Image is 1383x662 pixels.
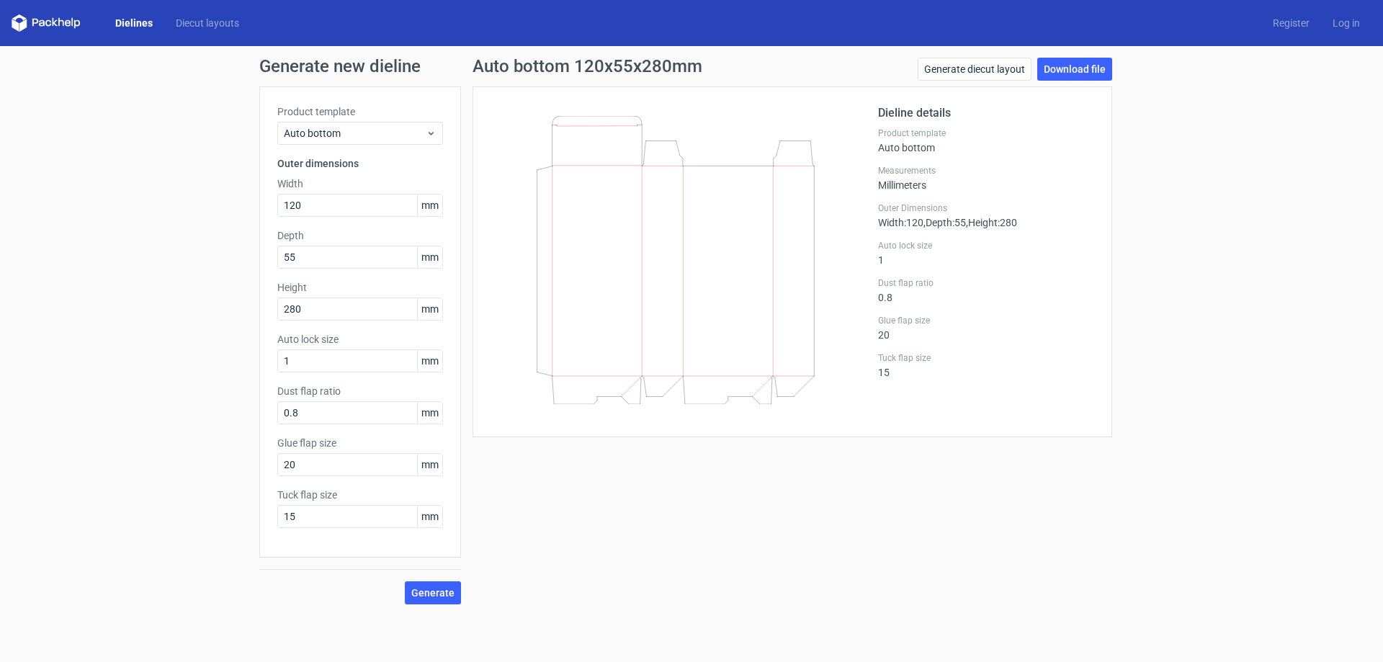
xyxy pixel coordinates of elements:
label: Height [277,280,443,295]
label: Glue flap size [878,315,1094,326]
label: Depth [277,228,443,243]
a: Register [1261,16,1321,30]
label: Outer Dimensions [878,202,1094,214]
span: Auto bottom [284,126,426,140]
span: , Height : 280 [966,217,1017,228]
span: mm [417,350,442,372]
label: Measurements [878,165,1094,176]
div: 20 [878,315,1094,341]
label: Auto lock size [277,332,443,346]
span: mm [417,506,442,527]
div: Auto bottom [878,128,1094,153]
div: Millimeters [878,165,1094,191]
span: mm [417,246,442,268]
label: Dust flap ratio [277,384,443,398]
div: 15 [878,352,1094,378]
button: Generate [405,581,461,604]
a: Dielines [104,16,164,30]
span: mm [417,194,442,216]
span: Width : 120 [878,217,923,228]
label: Tuck flap size [878,352,1094,364]
label: Product template [277,104,443,119]
h1: Auto bottom 120x55x280mm [473,58,702,75]
span: mm [417,298,442,320]
h3: Outer dimensions [277,156,443,171]
div: 0.8 [878,277,1094,303]
a: Generate diecut layout [918,58,1031,81]
span: mm [417,402,442,424]
label: Auto lock size [878,240,1094,251]
label: Tuck flap size [277,488,443,502]
span: mm [417,454,442,475]
div: 1 [878,240,1094,266]
a: Download file [1037,58,1112,81]
h1: Generate new dieline [259,58,1124,75]
a: Log in [1321,16,1371,30]
label: Product template [878,128,1094,139]
label: Dust flap ratio [878,277,1094,289]
h2: Dieline details [878,104,1094,122]
span: , Depth : 55 [923,217,966,228]
a: Diecut layouts [164,16,251,30]
label: Width [277,176,443,191]
label: Glue flap size [277,436,443,450]
span: Generate [411,588,455,598]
